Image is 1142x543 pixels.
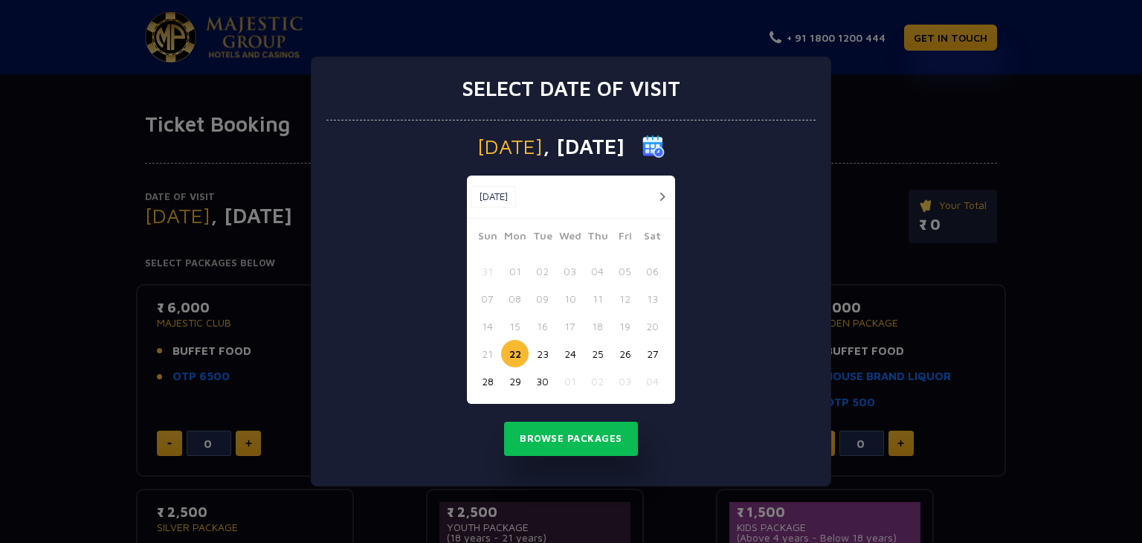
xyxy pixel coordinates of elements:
[474,285,501,312] button: 07
[529,257,556,285] button: 02
[639,285,666,312] button: 13
[529,228,556,248] span: Tue
[474,340,501,367] button: 21
[474,228,501,248] span: Sun
[556,340,584,367] button: 24
[584,228,611,248] span: Thu
[639,257,666,285] button: 06
[584,257,611,285] button: 04
[501,285,529,312] button: 08
[611,367,639,395] button: 03
[474,257,501,285] button: 31
[611,285,639,312] button: 12
[639,312,666,340] button: 20
[477,136,543,157] span: [DATE]
[611,340,639,367] button: 26
[556,312,584,340] button: 17
[556,228,584,248] span: Wed
[639,367,666,395] button: 04
[529,312,556,340] button: 16
[471,186,516,208] button: [DATE]
[556,367,584,395] button: 01
[501,367,529,395] button: 29
[556,285,584,312] button: 10
[504,422,638,456] button: Browse Packages
[611,312,639,340] button: 19
[584,340,611,367] button: 25
[474,367,501,395] button: 28
[556,257,584,285] button: 03
[639,228,666,248] span: Sat
[611,228,639,248] span: Fri
[611,257,639,285] button: 05
[529,285,556,312] button: 09
[501,257,529,285] button: 01
[529,340,556,367] button: 23
[543,136,625,157] span: , [DATE]
[584,285,611,312] button: 11
[474,312,501,340] button: 14
[501,228,529,248] span: Mon
[584,312,611,340] button: 18
[501,312,529,340] button: 15
[501,340,529,367] button: 22
[462,76,680,101] h3: Select date of visit
[584,367,611,395] button: 02
[639,340,666,367] button: 27
[642,135,665,158] img: calender icon
[529,367,556,395] button: 30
